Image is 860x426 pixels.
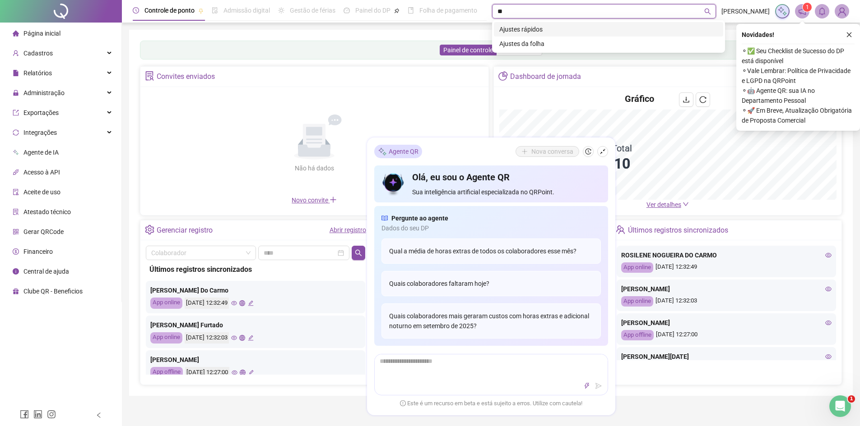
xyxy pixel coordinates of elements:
div: [DATE] 12:32:03 [621,296,832,307]
span: eye [825,252,832,258]
span: thunderbolt [584,383,590,389]
span: [PERSON_NAME] [721,6,770,16]
span: eye [825,353,832,360]
span: Painel de controle [443,46,493,54]
span: setting [145,225,154,234]
div: Últimos registros sincronizados [149,264,362,275]
span: Administração [23,89,65,96]
div: App online [150,332,182,344]
div: Ajustes rápidos [494,22,723,37]
span: Dados do seu DP [381,223,601,233]
span: user-add [13,50,19,56]
span: file [13,70,19,76]
span: qrcode [13,229,19,235]
span: Página inicial [23,30,60,37]
div: [PERSON_NAME] Do Carmo [150,285,361,295]
span: clock-circle [133,7,139,14]
div: App online [150,298,182,309]
span: Gestão de férias [290,7,335,14]
span: instagram [47,410,56,419]
span: lock [13,90,19,96]
span: global [239,300,245,306]
div: Ajustes rápidos [499,24,718,34]
span: eye [825,320,832,326]
span: Este é um recurso em beta e está sujeito a erros. Utilize com cautela! [400,399,582,408]
div: [DATE] 12:32:03 [185,332,229,344]
span: gift [13,288,19,294]
span: exclamation-circle [400,400,406,406]
img: 66692 [835,5,849,18]
span: book [408,7,414,14]
span: Aceite de uso [23,188,60,196]
sup: 1 [803,3,812,12]
span: sun [278,7,284,14]
span: Pergunte ao agente [391,213,448,223]
div: [DATE] 12:27:00 [185,367,229,378]
span: edit [248,335,254,341]
span: Ver detalhes [646,201,681,208]
span: info-circle [13,268,19,275]
span: download [683,96,690,103]
span: search [704,8,711,15]
span: Novidades ! [742,30,774,40]
span: down [683,201,689,207]
span: notification [798,7,806,15]
span: pushpin [198,8,204,14]
span: search [355,249,362,257]
span: edit [248,370,254,376]
div: App offline [621,330,654,340]
img: sparkle-icon.fc2bf0ac1784a2077858766a79e2daf3.svg [777,6,787,16]
span: home [13,30,19,37]
div: Agente QR [374,145,422,158]
h4: Olá, eu sou o Agente QR [412,171,600,183]
div: Convites enviados [157,69,215,84]
button: thunderbolt [581,380,592,391]
span: solution [145,71,154,81]
span: Painel do DP [355,7,390,14]
span: solution [13,209,19,215]
span: Integrações [23,129,57,136]
span: Agente de IA [23,149,59,156]
span: facebook [20,410,29,419]
button: Nova conversa [516,146,579,157]
div: [PERSON_NAME][DATE] [621,352,832,362]
div: [PERSON_NAME] [621,318,832,328]
span: ⚬ Vale Lembrar: Política de Privacidade e LGPD na QRPoint [742,66,855,86]
span: file-done [212,7,218,14]
img: sparkle-icon.fc2bf0ac1784a2077858766a79e2daf3.svg [378,147,387,156]
span: sync [13,129,19,136]
span: linkedin [33,410,42,419]
span: Novo convite [292,197,337,204]
span: bell [818,7,826,15]
span: history [585,148,591,155]
div: Gerenciar registro [157,223,213,238]
span: global [240,370,246,376]
div: Ajustes da folha [499,39,718,49]
span: Sua inteligência artificial especializada no QRPoint. [412,187,600,197]
span: 1 [806,4,809,10]
span: dashboard [344,7,350,14]
img: icon [381,171,405,197]
h4: Gráfico [625,92,654,105]
span: team [616,225,625,234]
div: App online [621,296,653,307]
span: Clube QR - Beneficios [23,288,83,295]
div: [PERSON_NAME] Furtado [150,320,361,330]
span: Atestado técnico [23,208,71,215]
span: Relatórios [23,69,52,77]
div: [DATE] 12:27:00 [621,330,832,340]
div: Qual a média de horas extras de todos os colaboradores esse mês? [381,238,601,264]
span: edit [248,300,254,306]
span: Controle de ponto [144,7,195,14]
div: App online [621,262,653,273]
span: read [381,213,388,223]
button: send [593,380,604,391]
div: Últimos registros sincronizados [628,223,728,238]
span: reload [699,96,707,103]
span: Gerar QRCode [23,228,64,235]
span: Folha de pagamento [419,7,477,14]
div: [DATE] 12:32:49 [185,298,229,309]
span: pie-chart [498,71,508,81]
span: left [96,412,102,418]
span: eye [825,286,832,292]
